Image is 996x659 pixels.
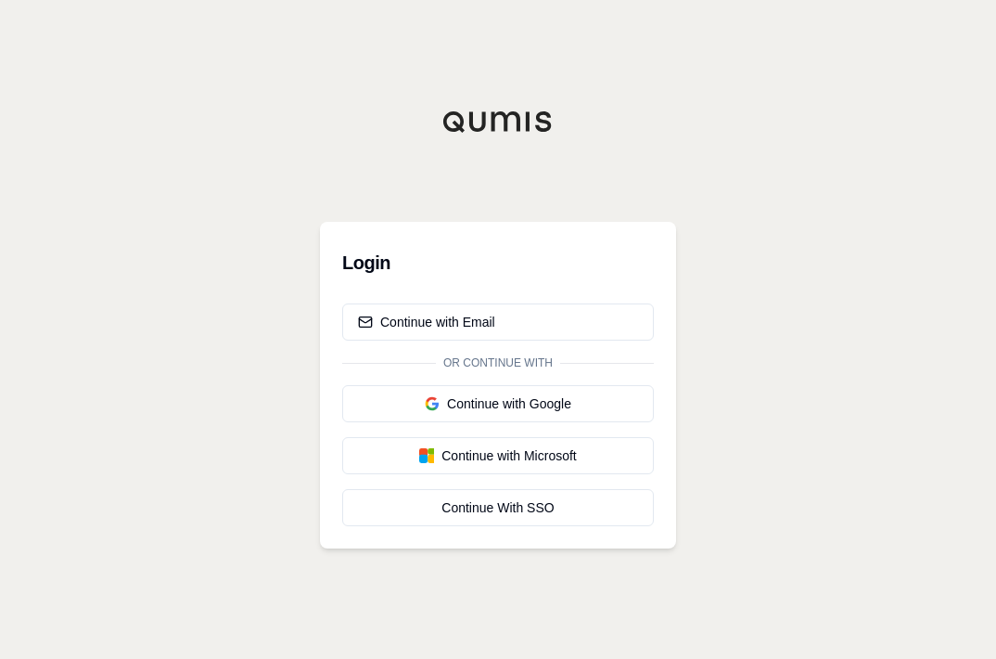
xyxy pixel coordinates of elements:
span: Or continue with [436,355,560,370]
div: Continue with Microsoft [358,446,638,465]
div: Continue with Email [358,313,495,331]
img: Qumis [442,110,554,133]
button: Continue with Email [342,304,654,341]
button: Continue with Google [342,385,654,422]
div: Continue with Google [358,394,638,413]
a: Continue With SSO [342,489,654,526]
h3: Login [342,244,654,281]
div: Continue With SSO [358,498,638,517]
button: Continue with Microsoft [342,437,654,474]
